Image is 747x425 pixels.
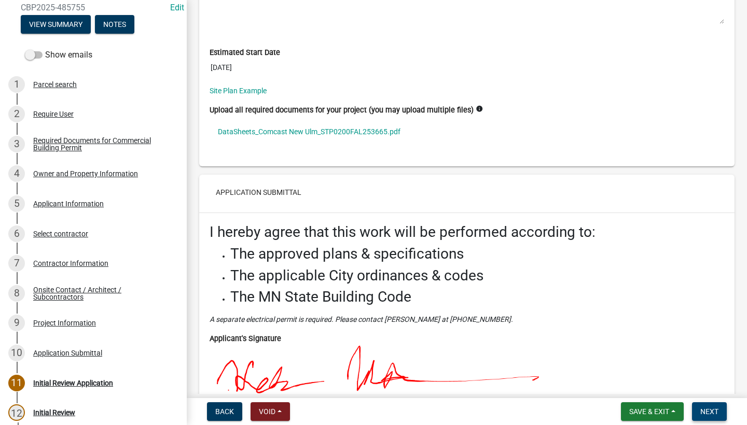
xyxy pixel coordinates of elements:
[230,245,724,263] h3: The approved plans & specifications
[210,335,281,343] label: Applicant's Signature
[692,402,727,421] button: Next
[230,267,724,285] h3: The applicable City ordinances & codes
[8,106,25,122] div: 2
[700,407,718,416] span: Next
[170,3,184,12] a: Edit
[208,183,310,202] button: Application Submittal
[210,49,280,56] label: Estimated Start Date
[33,170,138,177] div: Owner and Property Information
[8,285,25,302] div: 8
[8,375,25,391] div: 11
[210,120,724,144] a: DataSheets_Comcast New Ulm_STP0200FAL253665.pdf
[207,402,242,421] button: Back
[33,260,108,267] div: Contractor Information
[33,286,170,301] div: Onsite Contact / Architect / Subcontractors
[95,21,134,29] wm-modal-confirm: Notes
[8,255,25,272] div: 7
[210,87,267,95] a: Site Plan Example
[259,407,275,416] span: Void
[8,225,25,242] div: 6
[170,3,184,12] wm-modal-confirm: Edit Application Number
[33,110,74,118] div: Require User
[33,230,88,237] div: Select contractor
[210,223,724,241] h3: I hereby agree that this work will be performed according to:
[8,136,25,152] div: 3
[25,49,92,61] label: Show emails
[33,319,96,327] div: Project Information
[21,21,91,29] wm-modal-confirm: Summary
[210,107,474,114] label: Upload all required documents for your project (you may upload multiple files)
[8,345,25,361] div: 10
[210,344,605,396] img: oarV0wAAAAZJREFUAwDrYQciZCjbYwAAAABJRU5ErkJggg==
[33,137,170,151] div: Required Documents for Commercial Building Permit
[33,409,75,416] div: Initial Review
[629,407,669,416] span: Save & Exit
[8,76,25,93] div: 1
[476,105,483,112] i: info
[230,288,724,306] h3: The MN State Building Code
[210,315,513,323] i: A separate electrical permit is required. Please contact [PERSON_NAME] at [PHONE_NUMBER].
[21,3,166,12] span: CBP2025-485755
[8,165,25,182] div: 4
[33,379,113,387] div: Initial Review Application
[215,407,234,416] span: Back
[33,81,77,88] div: Parcel search
[33,200,104,207] div: Applicant Information
[21,15,91,34] button: View Summary
[8,195,25,212] div: 5
[33,349,102,357] div: Application Submittal
[95,15,134,34] button: Notes
[251,402,290,421] button: Void
[8,315,25,331] div: 9
[8,404,25,421] div: 12
[621,402,684,421] button: Save & Exit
